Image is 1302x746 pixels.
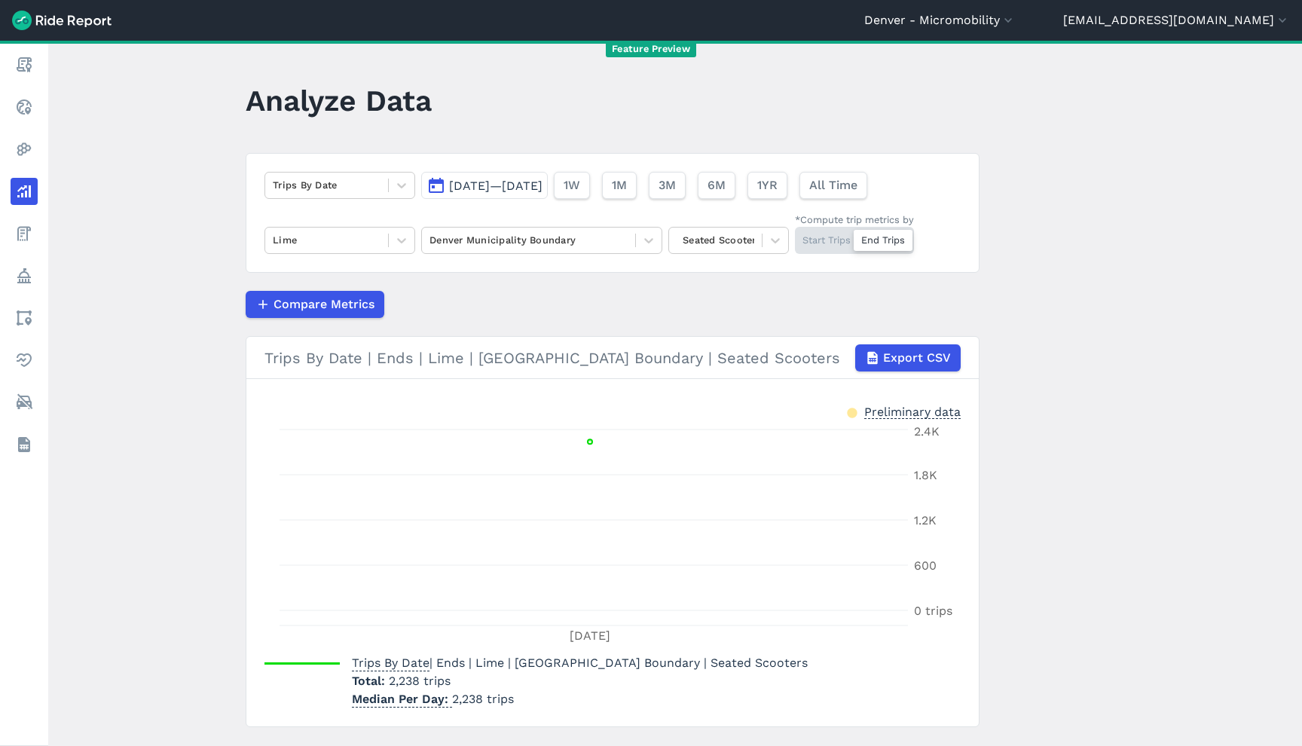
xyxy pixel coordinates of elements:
span: All Time [809,176,857,194]
span: 6M [708,176,726,194]
tspan: 0 trips [914,604,952,618]
span: Trips By Date [352,651,429,671]
button: 6M [698,172,735,199]
div: Preliminary data [864,403,961,419]
span: Median Per Day [352,687,452,708]
span: 1W [564,176,580,194]
button: Denver - Micromobility [864,11,1016,29]
div: *Compute trip metrics by [795,212,914,227]
a: Policy [11,262,38,289]
a: Health [11,347,38,374]
h1: Analyze Data [246,80,432,121]
button: [EMAIL_ADDRESS][DOMAIN_NAME] [1063,11,1290,29]
span: Total [352,674,389,688]
span: | Ends | Lime | [GEOGRAPHIC_DATA] Boundary | Seated Scooters [352,656,808,670]
tspan: 1.2K [914,513,937,527]
a: Areas [11,304,38,332]
a: Report [11,51,38,78]
a: Analyze [11,178,38,205]
a: Realtime [11,93,38,121]
tspan: 600 [914,558,937,573]
a: Fees [11,220,38,247]
a: ModeShift [11,389,38,416]
span: 3M [659,176,676,194]
button: All Time [799,172,867,199]
span: 1YR [757,176,778,194]
div: Trips By Date | Ends | Lime | [GEOGRAPHIC_DATA] Boundary | Seated Scooters [264,344,961,371]
button: 1M [602,172,637,199]
span: Export CSV [883,349,951,367]
tspan: [DATE] [570,628,610,643]
button: Export CSV [855,344,961,371]
span: 1M [612,176,627,194]
button: 1W [554,172,590,199]
button: 3M [649,172,686,199]
tspan: 1.8K [914,468,937,482]
span: Feature Preview [606,41,696,57]
a: Heatmaps [11,136,38,163]
span: 2,238 trips [389,674,451,688]
p: 2,238 trips [352,690,808,708]
button: [DATE]—[DATE] [421,172,548,199]
tspan: 2.4K [914,424,940,439]
span: [DATE]—[DATE] [449,179,542,193]
button: 1YR [747,172,787,199]
img: Ride Report [12,11,112,30]
button: Compare Metrics [246,291,384,318]
span: Compare Metrics [274,295,374,313]
a: Datasets [11,431,38,458]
